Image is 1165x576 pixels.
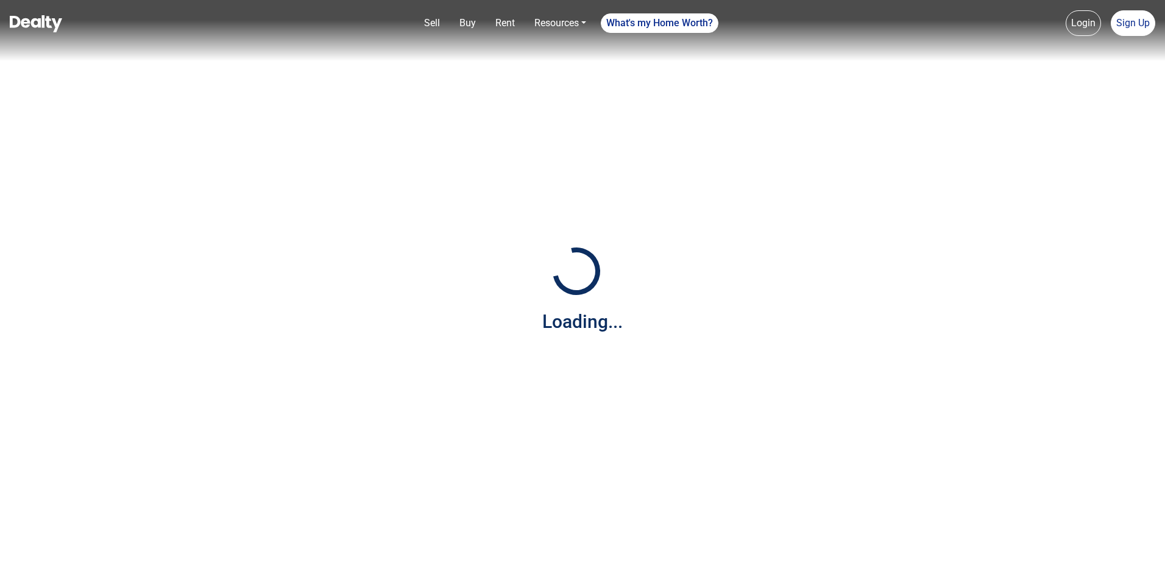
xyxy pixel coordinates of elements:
a: Rent [490,11,520,35]
img: Dealty - Buy, Sell & Rent Homes [10,15,62,32]
a: What's my Home Worth? [601,13,718,33]
img: Loading [546,241,607,302]
div: Loading... [542,308,623,335]
a: Sell [419,11,445,35]
a: Sign Up [1111,10,1155,36]
a: Buy [455,11,481,35]
a: Resources [529,11,591,35]
a: Login [1066,10,1101,36]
